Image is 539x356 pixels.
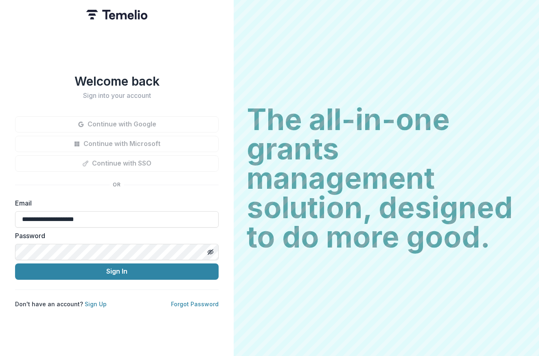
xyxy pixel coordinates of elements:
[15,263,219,280] button: Sign In
[204,245,217,259] button: Toggle password visibility
[15,231,214,241] label: Password
[15,116,219,133] button: Continue with Google
[15,92,219,100] h2: Sign into your account
[15,136,219,152] button: Continue with Microsoft
[85,301,107,307] a: Sign Up
[171,301,219,307] a: Forgot Password
[15,74,219,88] h1: Welcome back
[86,10,147,20] img: Temelio
[15,300,107,308] p: Don't have an account?
[15,198,214,208] label: Email
[15,155,219,172] button: Continue with SSO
